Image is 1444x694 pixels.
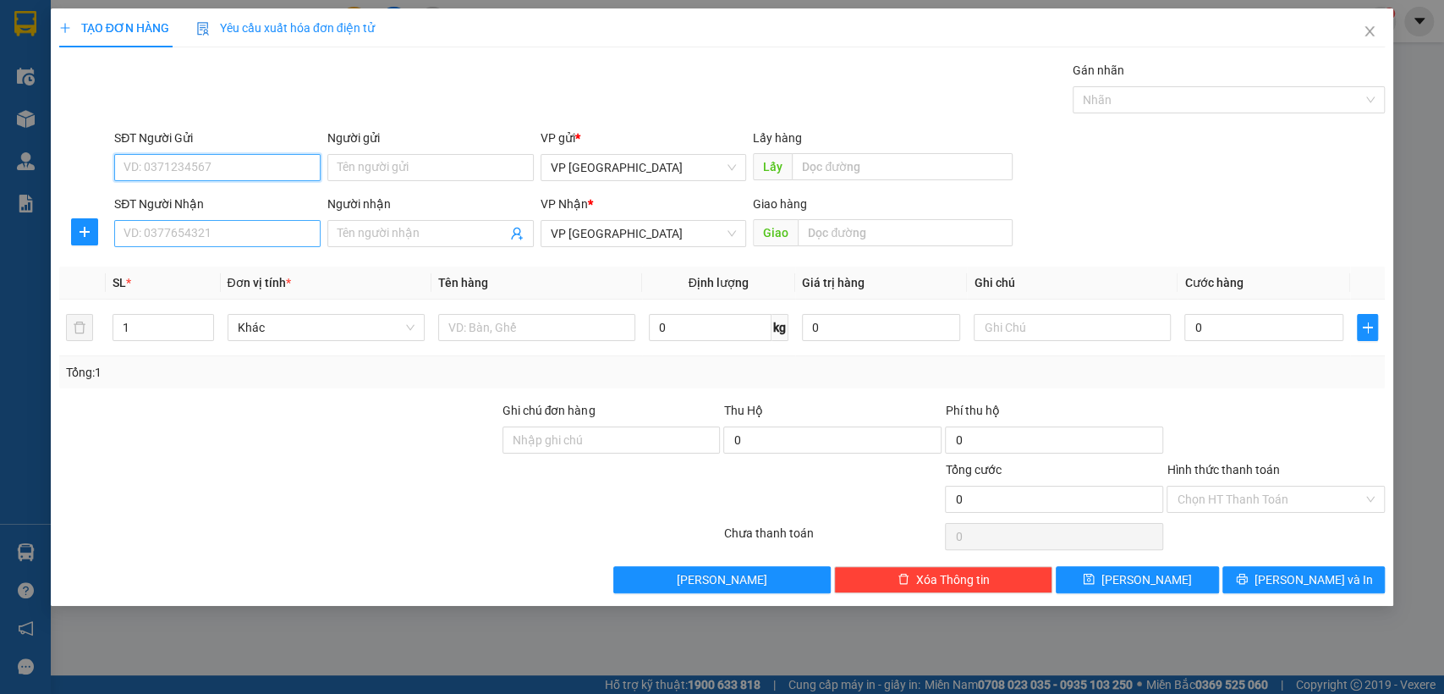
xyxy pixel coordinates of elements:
span: plus [59,22,71,34]
span: Giao [753,219,798,246]
span: kg [771,314,788,341]
div: VP gửi [541,129,747,147]
span: Giao hàng [753,197,807,211]
span: [PERSON_NAME] và In [1255,570,1373,589]
img: icon [196,22,210,36]
button: delete [66,314,93,341]
input: Dọc đường [798,219,1013,246]
div: Người nhận [327,195,534,213]
span: Thu Hộ [723,404,762,417]
span: plus [1358,321,1377,334]
div: Người gửi [327,129,534,147]
input: Dọc đường [792,153,1013,180]
input: Ghi chú đơn hàng [502,427,721,454]
span: Cước hàng [1184,276,1243,289]
button: deleteXóa Thông tin [834,566,1052,593]
div: Phí thu hộ [945,401,1163,427]
span: TẠO ĐƠN HÀNG [59,21,169,35]
div: Chưa thanh toán [722,524,944,554]
div: SĐT Người Gửi [114,129,321,147]
button: printer[PERSON_NAME] và In [1222,566,1385,593]
span: printer [1236,573,1248,587]
span: SL [113,276,126,289]
button: Close [1346,8,1393,56]
span: Định lượng [689,276,749,289]
span: [PERSON_NAME] [677,570,767,589]
span: VP Lộc Ninh [551,155,737,180]
th: Ghi chú [967,267,1178,300]
input: VD: Bàn, Ghế [438,314,635,341]
span: delete [898,573,909,587]
button: save[PERSON_NAME] [1056,566,1218,593]
label: Ghi chú đơn hàng [502,404,596,417]
span: Giá trị hàng [802,276,865,289]
span: VP Nhận [541,197,588,211]
span: plus [72,225,97,239]
span: save [1083,573,1095,587]
button: [PERSON_NAME] [613,566,832,593]
span: close [1363,25,1376,38]
span: Đơn vị tính [228,276,291,289]
div: Tổng: 1 [66,363,558,382]
input: Ghi Chú [974,314,1171,341]
span: Khác [238,315,415,340]
span: Lấy hàng [753,131,802,145]
span: Yêu cầu xuất hóa đơn điện tử [196,21,375,35]
label: Gán nhãn [1073,63,1124,77]
span: Tên hàng [438,276,488,289]
span: Lấy [753,153,792,180]
label: Hình thức thanh toán [1167,463,1279,476]
span: Xóa Thông tin [916,570,990,589]
span: [PERSON_NAME] [1101,570,1192,589]
span: Tổng cước [945,463,1001,476]
span: VP Sài Gòn [551,221,737,246]
button: plus [1357,314,1378,341]
button: plus [71,218,98,245]
div: SĐT Người Nhận [114,195,321,213]
input: 0 [802,314,961,341]
span: user-add [510,227,524,240]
